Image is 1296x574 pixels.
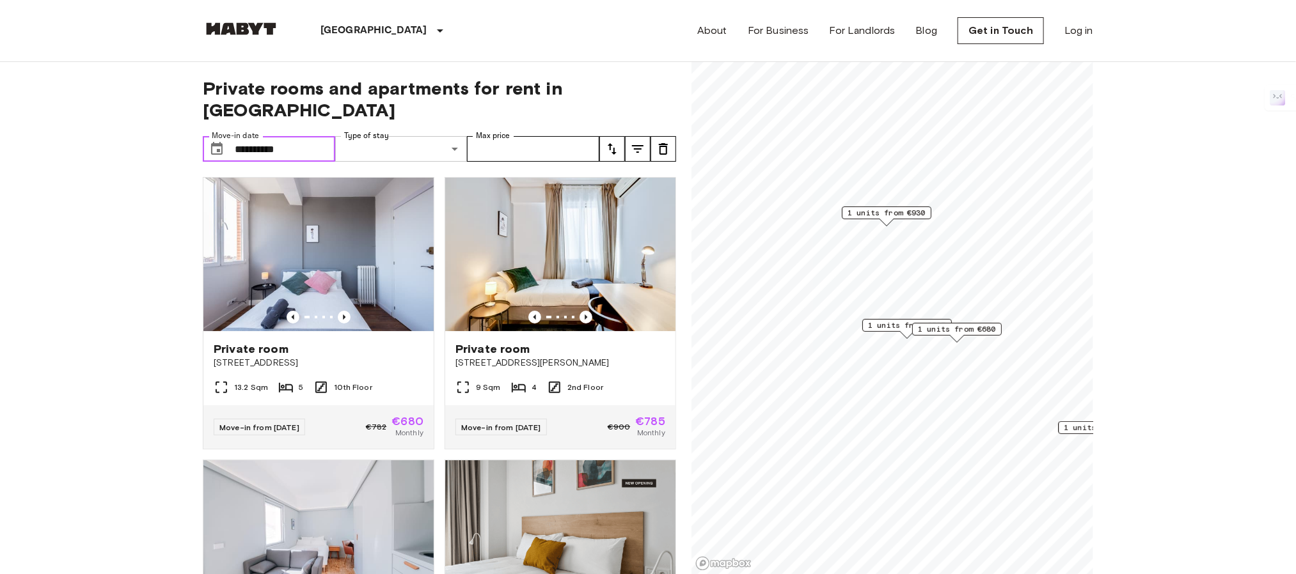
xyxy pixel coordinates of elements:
span: 1 units from €785 [868,320,946,331]
a: Marketing picture of unit ES-15-018-001-03HPrevious imagePrevious imagePrivate room[STREET_ADDRES... [445,177,676,449]
span: 5 [299,382,303,393]
span: Private rooms and apartments for rent in [GEOGRAPHIC_DATA] [203,77,676,121]
span: [STREET_ADDRESS] [214,357,423,369]
span: 13.2 Sqm [234,382,268,393]
a: Get in Touch [958,17,1044,44]
span: Move-in from [DATE] [219,423,299,432]
img: Marketing picture of unit ES-15-018-001-03H [445,178,676,331]
button: tune [651,136,676,162]
div: Map marker [862,319,952,339]
a: Marketing picture of unit ES-15-048-001-02HPrevious imagePrevious imagePrivate room[STREET_ADDRES... [203,177,434,449]
span: 9 Sqm [476,382,501,393]
span: [STREET_ADDRESS][PERSON_NAME] [455,357,665,369]
a: For Business [748,23,809,38]
span: €785 [635,415,665,427]
button: Previous image [528,311,541,323]
p: [GEOGRAPHIC_DATA] [320,23,427,38]
img: Habyt [203,22,280,35]
a: Mapbox logo [695,556,752,571]
button: Choose date, selected date is 18 Sep 2025 [204,136,230,162]
span: Move-in from [DATE] [461,423,541,432]
span: 1 units from €680 [918,323,996,335]
button: tune [625,136,651,162]
img: Marketing picture of unit ES-15-048-001-02H [203,178,434,331]
button: tune [599,136,625,162]
label: Type of stay [344,130,389,141]
a: Blog [916,23,938,38]
label: Max price [476,130,510,141]
div: Map marker [1059,421,1153,441]
span: Private room [214,341,288,357]
button: Previous image [287,311,299,323]
span: Monthly [395,427,423,438]
span: 1 units from €1450 [1064,422,1147,433]
button: Previous image [580,311,592,323]
span: €782 [366,421,387,433]
span: 4 [532,382,537,393]
a: About [697,23,727,38]
span: €900 [608,421,631,433]
div: Map marker [912,323,1002,343]
button: Previous image [338,311,351,323]
span: 1 units from €930 [848,207,926,219]
div: Map marker [842,206,931,226]
label: Move-in date [212,130,259,141]
span: 2nd Floor [567,382,603,393]
a: For Landlords [830,23,896,38]
span: €680 [391,415,423,427]
a: Log in [1064,23,1093,38]
span: Monthly [637,427,665,438]
span: Private room [455,341,530,357]
span: 10th Floor [334,382,372,393]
